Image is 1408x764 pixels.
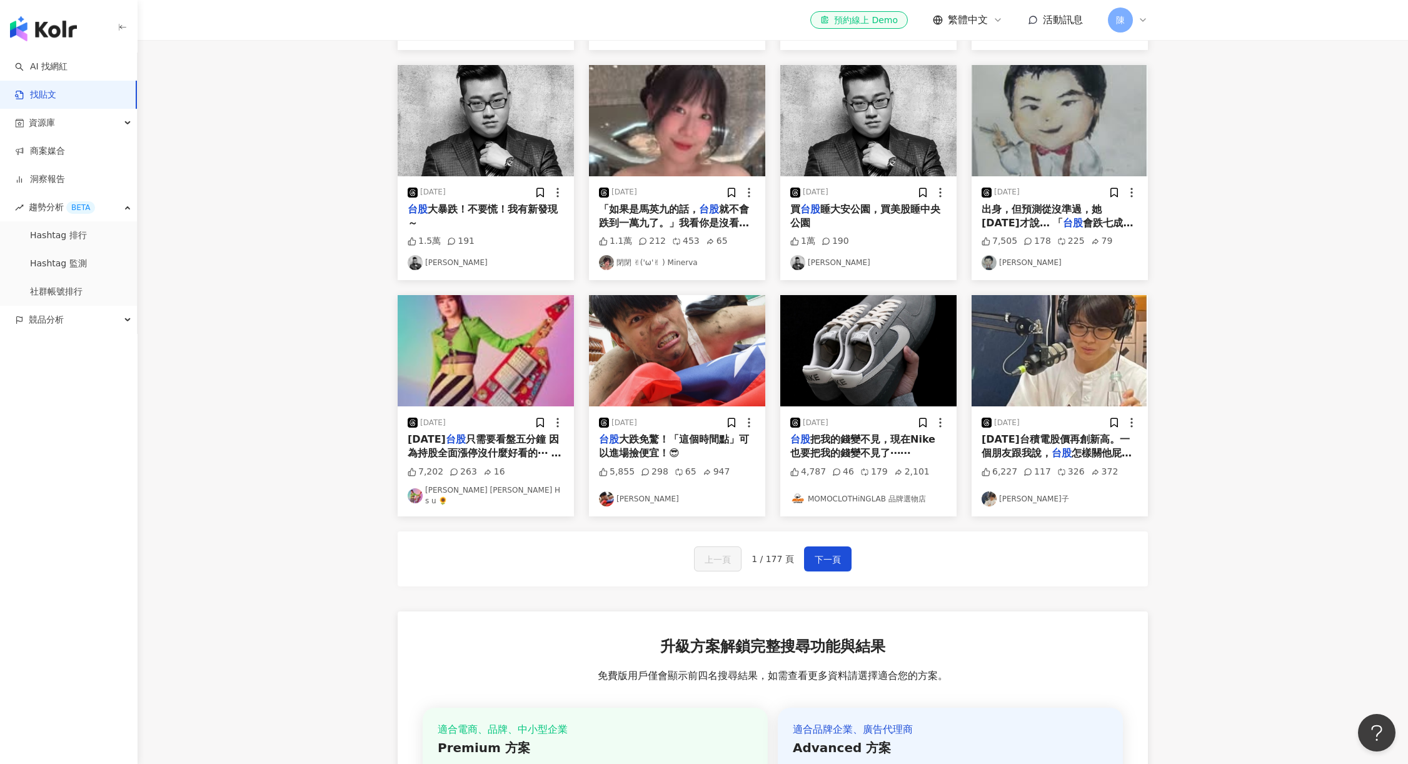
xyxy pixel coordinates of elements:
[1063,217,1083,229] mark: 台股
[30,258,87,270] a: Hashtag 監測
[894,466,930,478] div: 2,101
[790,491,947,506] a: KOL AvatarMOMOCLOTHiNGLAB 品牌選物店
[803,418,828,428] div: [DATE]
[598,669,948,683] span: 免費版用戶僅會顯示前四名搜尋結果，如需查看更多資料請選擇適合您的方案。
[408,485,564,506] a: KOL Avatar[PERSON_NAME] [PERSON_NAME] H s u 🌻
[752,554,794,564] span: 1 / 177 頁
[447,235,475,248] div: 191
[803,187,828,198] div: [DATE]
[820,14,898,26] div: 預約線上 Demo
[793,739,1108,756] div: Advanced 方案
[438,739,753,756] div: Premium 方案
[790,433,810,445] mark: 台股
[972,65,1148,176] img: post-image
[15,145,65,158] a: 商案媒合
[860,466,888,478] div: 179
[599,255,614,270] img: KOL Avatar
[15,203,24,212] span: rise
[29,193,95,221] span: 趨勢分析
[599,433,749,459] span: 大跌免驚！「這個時間點」可以進場撿便宜！😎
[994,418,1020,428] div: [DATE]
[29,109,55,137] span: 資源庫
[1358,714,1395,751] iframe: Help Scout Beacon - Open
[599,491,614,506] img: KOL Avatar
[804,546,852,571] button: 下一頁
[1091,466,1119,478] div: 372
[599,203,749,229] span: 就不會跌到一萬九了。」 ​ 我看你是沒看過
[982,433,1130,459] span: [DATE]台積電股價再創新高。一個朋友跟我說，
[1052,447,1072,459] mark: 台股
[30,229,87,242] a: Hashtag 排行
[703,466,730,478] div: 947
[982,255,997,270] img: KOL Avatar
[982,491,997,506] img: KOL Avatar
[15,89,56,101] a: 找貼文
[611,187,637,198] div: [DATE]
[810,11,908,29] a: 預約線上 Demo
[790,235,815,248] div: 1萬
[672,235,700,248] div: 453
[1057,235,1085,248] div: 225
[408,255,564,270] a: KOL Avatar[PERSON_NAME]
[982,466,1017,478] div: 6,227
[408,235,441,248] div: 1.5萬
[30,286,83,298] a: 社群帳號排行
[675,466,696,478] div: 65
[790,466,826,478] div: 4,787
[694,546,742,571] button: 上一頁
[398,65,574,176] img: post-image
[982,235,1017,248] div: 7,505
[699,203,719,215] mark: 台股
[408,433,561,515] span: 只需要看盤五分鐘 因為持股全面漲停沒什麼好看的⋯ 所以前幾天罵[PERSON_NAME]的藍白 現在有稱讚[PERSON_NAME]了嗎？ 蛤？快點滾出來啊藍白草？
[638,235,666,248] div: 212
[408,255,423,270] img: KOL Avatar
[660,636,885,658] span: 升級方案解鎖完整搜尋功能與結果
[780,65,957,176] img: post-image
[611,418,637,428] div: [DATE]
[408,433,446,445] span: [DATE]
[790,203,940,229] span: 睡大安公園，買美股睡中央公園
[398,295,574,406] img: post-image
[408,488,423,503] img: KOL Avatar
[599,466,635,478] div: 5,855
[408,203,558,229] span: 大暴跌！不要慌！我有新發現～
[800,203,820,215] mark: 台股
[982,491,1138,506] a: KOL Avatar[PERSON_NAME]子
[1023,466,1051,478] div: 117
[589,295,765,406] img: post-image
[641,466,668,478] div: 298
[780,295,957,406] img: post-image
[483,466,505,478] div: 16
[66,201,95,214] div: BETA
[1023,235,1051,248] div: 178
[450,466,477,478] div: 263
[815,552,841,567] span: 下一頁
[15,61,68,73] a: searchAI 找網紅
[1091,235,1113,248] div: 79
[822,235,849,248] div: 190
[446,433,466,445] mark: 台股
[10,16,77,41] img: logo
[438,723,753,736] div: 適合電商、品牌、中小型企業
[15,173,65,186] a: 洞察報告
[1116,13,1125,27] span: 陳
[994,187,1020,198] div: [DATE]
[706,235,728,248] div: 65
[589,65,765,176] img: post-image
[599,235,632,248] div: 1.1萬
[972,295,1148,406] img: post-image
[790,203,800,215] span: 買
[948,13,988,27] span: 繁體中文
[790,255,947,270] a: KOL Avatar[PERSON_NAME]
[790,255,805,270] img: KOL Avatar
[599,255,755,270] a: KOL Avatar閉閉 ✌︎('ω'✌︎ ) Minerva
[982,203,1102,229] span: 出身，但預測從沒準過，她[DATE]才說… 「
[790,433,935,459] span: 把我的錢變不見，現在Nike 也要把我的錢變不見了⋯⋯
[599,491,755,506] a: KOL Avatar[PERSON_NAME]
